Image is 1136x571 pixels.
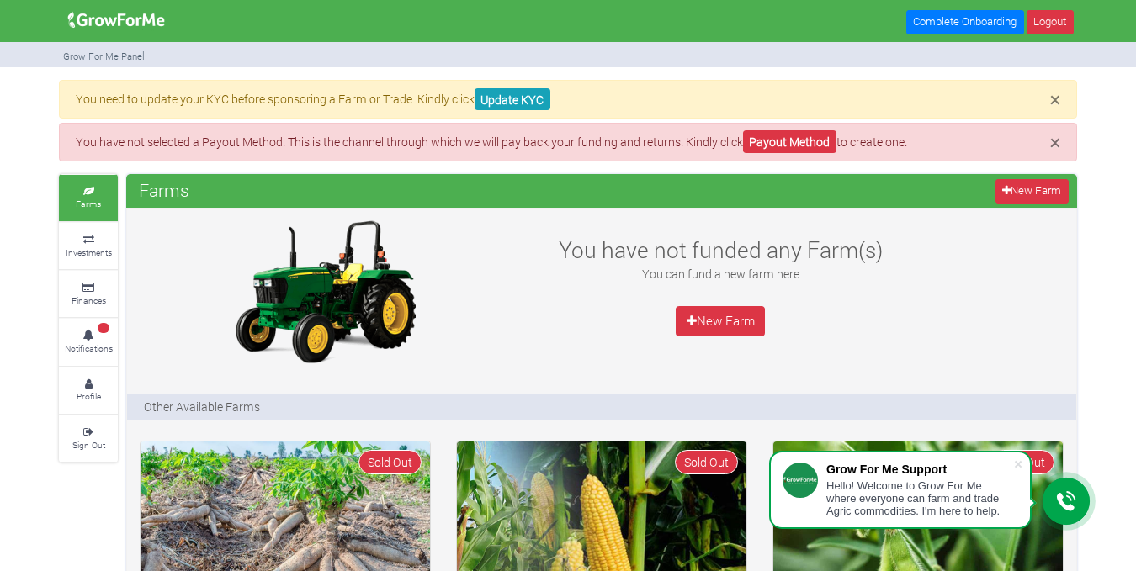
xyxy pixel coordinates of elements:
[743,130,836,153] a: Payout Method
[72,439,105,451] small: Sign Out
[98,323,109,333] span: 1
[475,88,550,111] a: Update KYC
[676,306,765,336] a: New Farm
[675,450,738,474] span: Sold Out
[538,265,903,283] p: You can fund a new farm here
[1050,90,1060,109] button: Close
[59,175,118,221] a: Farms
[59,415,118,462] a: Sign Out
[62,3,171,37] img: growforme image
[63,50,145,62] small: Grow For Me Panel
[65,342,113,354] small: Notifications
[59,271,118,317] a: Finances
[1050,87,1060,112] span: ×
[144,398,260,415] p: Other Available Farms
[995,179,1069,204] a: New Farm
[826,479,1013,517] div: Hello! Welcome to Grow For Me where everyone can farm and trade Agric commodities. I'm here to help.
[76,90,1060,108] p: You need to update your KYC before sponsoring a Farm or Trade. Kindly click
[135,173,194,207] span: Farms
[1050,133,1060,152] button: Close
[991,450,1054,474] span: Sold Out
[59,223,118,269] a: Investments
[77,390,101,402] small: Profile
[220,216,430,367] img: growforme image
[59,367,118,414] a: Profile
[76,198,101,209] small: Farms
[1050,130,1060,155] span: ×
[59,319,118,365] a: 1 Notifications
[538,236,903,263] h3: You have not funded any Farm(s)
[66,246,112,258] small: Investments
[72,294,106,306] small: Finances
[906,10,1024,34] a: Complete Onboarding
[1027,10,1074,34] a: Logout
[826,463,1013,476] div: Grow For Me Support
[358,450,422,474] span: Sold Out
[76,133,1060,151] p: You have not selected a Payout Method. This is the channel through which we will pay back your fu...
